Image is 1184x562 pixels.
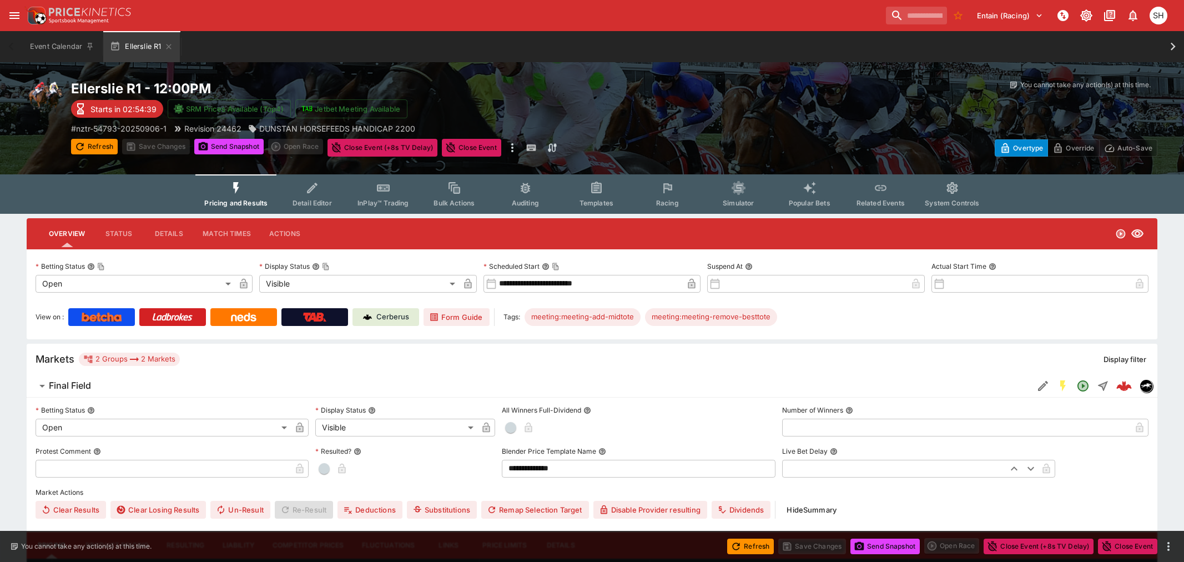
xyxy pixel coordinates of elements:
[580,199,613,207] span: Templates
[502,405,581,415] p: All Winners Full-Dividend
[780,501,843,519] button: HideSummary
[87,263,95,270] button: Betting StatusCopy To Clipboard
[152,313,193,322] img: Ladbrokes
[502,446,596,456] p: Blender Price Template Name
[1020,80,1151,90] p: You cannot take any action(s) at this time.
[1146,3,1171,28] button: Scott Hunt
[845,407,853,414] button: Number of Winners
[27,80,62,116] img: horse_racing.png
[830,448,838,455] button: Live Bet Delay
[210,501,270,519] button: Un-Result
[645,308,777,326] div: Betting Target: cerberus
[36,275,235,293] div: Open
[83,353,175,366] div: 2 Groups 2 Markets
[1097,350,1153,368] button: Display filter
[970,7,1050,24] button: Select Tenant
[36,484,1148,501] label: Market Actions
[259,275,459,293] div: Visible
[94,220,144,247] button: Status
[1098,539,1157,554] button: Close Event
[931,262,986,271] p: Actual Start Time
[1013,142,1043,154] p: Overtype
[503,308,520,326] label: Tags:
[27,375,1033,397] button: Final Field
[552,263,560,270] button: Copy To Clipboard
[1033,376,1053,396] button: Edit Detail
[231,313,256,322] img: Neds
[434,199,475,207] span: Bulk Actions
[1113,375,1135,397] a: 30e8df72-5b8a-4676-82e9-b919ab189200
[886,7,947,24] input: search
[1115,228,1126,239] svg: Open
[87,407,95,414] button: Betting Status
[40,220,94,247] button: Overview
[322,263,330,270] button: Copy To Clipboard
[656,199,679,207] span: Racing
[368,407,376,414] button: Display Status
[293,199,332,207] span: Detail Editor
[512,199,539,207] span: Auditing
[23,31,101,62] button: Event Calendar
[1093,376,1113,396] button: Straight
[1100,6,1120,26] button: Documentation
[525,312,641,323] span: meeting:meeting-add-midtote
[995,139,1157,157] div: Start From
[1116,378,1132,394] div: 30e8df72-5b8a-4676-82e9-b919ab189200
[407,501,477,519] button: Substitutions
[925,199,979,207] span: System Controls
[481,501,589,519] button: Remap Selection Target
[275,501,333,519] span: Re-Result
[525,308,641,326] div: Betting Target: cerberus
[1073,376,1093,396] button: Open
[442,139,501,157] button: Close Event
[593,501,707,519] button: Disable Provider resulting
[71,123,167,134] p: Copy To Clipboard
[97,263,105,270] button: Copy To Clipboard
[90,103,157,115] p: Starts in 02:54:39
[1140,380,1152,392] img: nztr
[312,263,320,270] button: Display StatusCopy To Clipboard
[110,501,206,519] button: Clear Losing Results
[21,541,152,551] p: You cannot take any action(s) at this time.
[1047,139,1099,157] button: Override
[260,220,310,247] button: Actions
[295,99,407,118] button: Jetbet Meeting Available
[204,199,268,207] span: Pricing and Results
[93,448,101,455] button: Protest Comment
[195,174,988,214] div: Event type filters
[315,405,366,415] p: Display Status
[1053,376,1073,396] button: SGM Enabled
[1140,379,1153,393] div: nztr
[1076,379,1090,393] svg: Open
[82,313,122,322] img: Betcha
[745,263,753,270] button: Suspend At
[1131,227,1144,240] svg: Visible
[1123,6,1143,26] button: Notifications
[71,139,118,154] button: Refresh
[36,501,106,519] button: Clear Results
[103,31,180,62] button: Ellerslie R1
[707,262,743,271] p: Suspend At
[36,419,291,436] div: Open
[1162,540,1175,553] button: more
[36,446,91,456] p: Protest Comment
[782,446,828,456] p: Live Bet Delay
[259,123,415,134] p: DUNSTAN HORSEFEEDS HANDICAP 2200
[36,353,74,365] h5: Markets
[49,380,91,392] h6: Final Field
[583,407,591,414] button: All Winners Full-Dividend
[71,80,614,97] h2: Copy To Clipboard
[782,405,843,415] p: Number of Winners
[995,139,1048,157] button: Overtype
[1076,6,1096,26] button: Toggle light/dark mode
[24,4,47,27] img: PriceKinetics Logo
[184,123,241,134] p: Revision 24462
[1117,142,1152,154] p: Auto-Save
[424,308,490,326] a: Form Guide
[36,405,85,415] p: Betting Status
[1053,6,1073,26] button: NOT Connected to PK
[268,139,323,154] div: split button
[315,419,477,436] div: Visible
[36,308,64,326] label: View on :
